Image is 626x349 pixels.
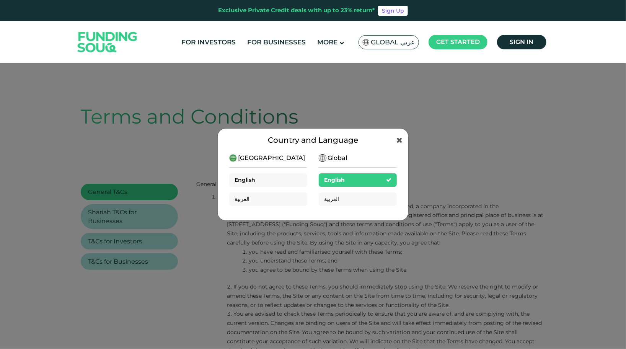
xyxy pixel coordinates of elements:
[510,38,534,46] span: Sign in
[235,176,255,183] span: English
[318,38,338,46] span: More
[324,196,339,202] span: العربية
[328,153,347,163] span: Global
[218,6,375,15] div: Exclusive Private Credit deals with up to 23% return*
[497,35,546,49] a: Sign in
[229,134,397,146] div: Country and Language
[324,176,345,183] span: English
[238,153,305,163] span: [GEOGRAPHIC_DATA]
[235,196,249,202] span: العربية
[436,38,480,46] span: Get started
[319,154,326,162] img: SA Flag
[378,6,408,16] a: Sign Up
[180,36,238,49] a: For Investors
[70,23,145,62] img: Logo
[363,39,370,46] img: SA Flag
[246,36,308,49] a: For Businesses
[371,38,415,47] span: Global عربي
[229,154,237,162] img: SA Flag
